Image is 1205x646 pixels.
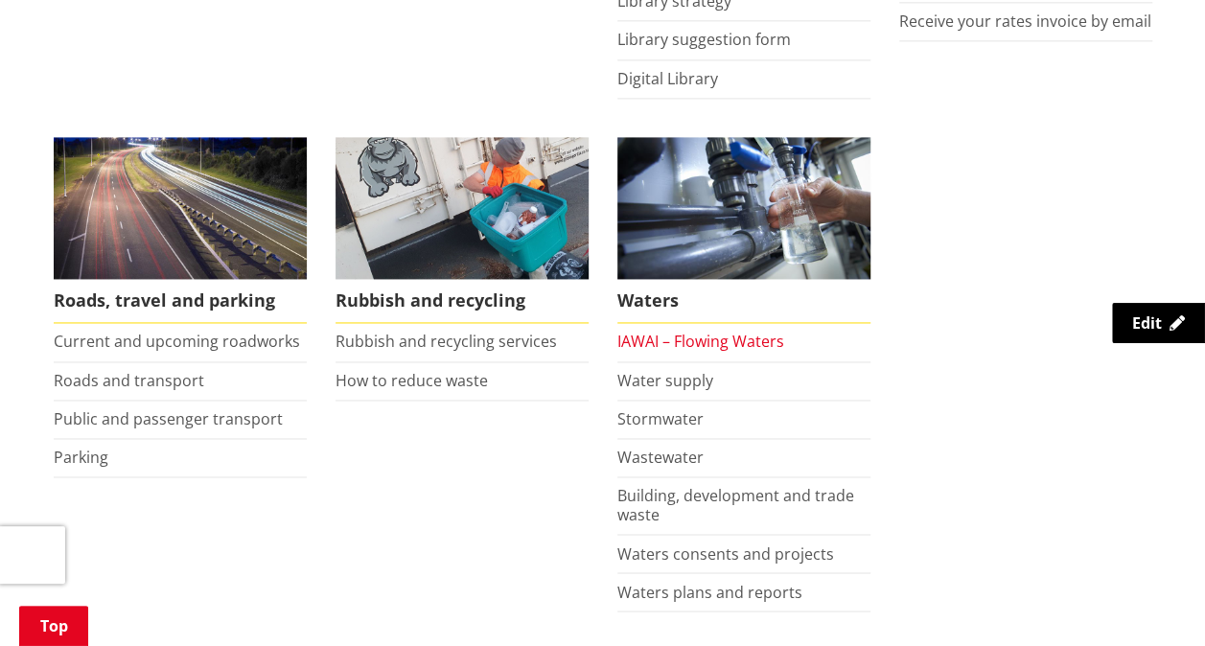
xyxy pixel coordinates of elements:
[336,137,589,280] img: Rubbish and recycling
[336,137,589,324] a: Rubbish and recycling
[54,137,307,280] img: Roads, travel and parking
[617,331,784,352] a: IAWAI – Flowing Waters
[336,331,557,352] a: Rubbish and recycling services
[1132,312,1162,334] span: Edit
[617,279,870,323] span: Waters
[336,279,589,323] span: Rubbish and recycling
[617,408,704,429] a: Stormwater
[617,370,713,391] a: Water supply
[54,408,283,429] a: Public and passenger transport
[899,11,1151,32] a: Receive your rates invoice by email
[54,137,307,324] a: Roads, travel and parking Roads, travel and parking
[19,606,88,646] a: Top
[336,370,488,391] a: How to reduce waste
[617,581,802,602] a: Waters plans and reports
[617,542,834,564] a: Waters consents and projects
[54,370,204,391] a: Roads and transport
[617,137,870,324] a: Waters
[617,68,718,89] a: Digital Library
[1112,303,1205,343] a: Edit
[54,331,300,352] a: Current and upcoming roadworks
[617,137,870,280] img: Water treatment
[617,485,854,524] a: Building, development and trade waste
[54,279,307,323] span: Roads, travel and parking
[617,447,704,468] a: Wastewater
[1117,565,1186,634] iframe: Messenger Launcher
[617,29,791,50] a: Library suggestion form
[54,447,108,468] a: Parking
